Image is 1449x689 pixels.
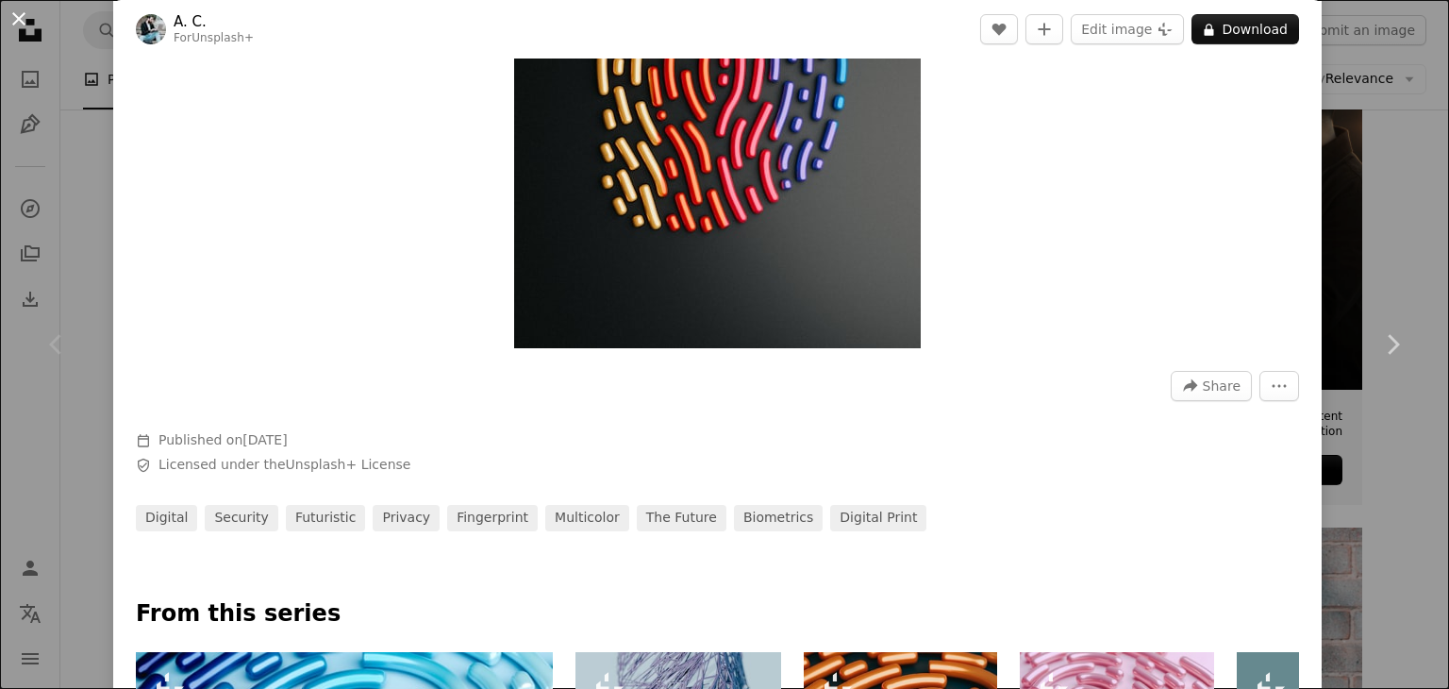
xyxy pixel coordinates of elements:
[830,505,926,531] a: digital print
[1071,14,1184,44] button: Edit image
[1203,372,1241,400] span: Share
[637,505,726,531] a: the future
[192,31,254,44] a: Unsplash+
[174,31,254,46] div: For
[545,505,629,531] a: multicolor
[158,456,410,475] span: Licensed under the
[136,14,166,44] img: Go to A. C.'s profile
[136,599,1299,630] p: From this series
[1259,371,1299,401] button: More Actions
[174,12,254,31] a: A. C.
[1025,14,1063,44] button: Add to Collection
[1336,254,1449,435] a: Next
[447,505,538,531] a: fingerprint
[205,505,278,531] a: security
[286,505,366,531] a: futuristic
[373,505,440,531] a: privacy
[286,457,411,472] a: Unsplash+ License
[242,432,287,447] time: January 25, 2023 at 10:38:27 AM GMT+1
[734,505,823,531] a: biometrics
[1191,14,1299,44] button: Download
[136,505,197,531] a: digital
[1171,371,1252,401] button: Share this image
[980,14,1018,44] button: Like
[158,432,288,447] span: Published on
